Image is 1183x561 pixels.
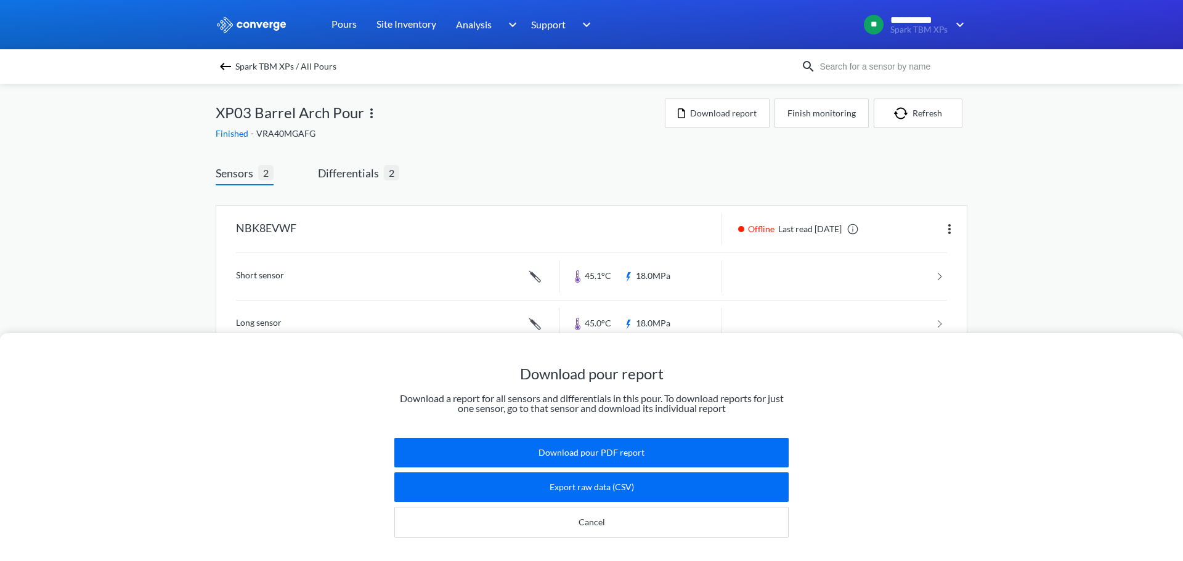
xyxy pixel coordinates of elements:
[394,394,789,413] p: Download a report for all sensors and differentials in this pour. To download reports for just on...
[394,472,789,502] button: Export raw data (CSV)
[816,60,965,73] input: Search for a sensor by name
[456,17,492,32] span: Analysis
[801,59,816,74] img: icon-search.svg
[394,507,789,538] button: Cancel
[394,364,789,384] h1: Download pour report
[235,58,336,75] span: Spark TBM XPs / All Pours
[218,59,233,74] img: backspace.svg
[500,17,520,32] img: downArrow.svg
[890,25,948,34] span: Spark TBM XPs
[216,17,287,33] img: logo_ewhite.svg
[394,438,789,467] button: Download pour PDF report
[574,17,594,32] img: downArrow.svg
[531,17,566,32] span: Support
[948,17,967,32] img: downArrow.svg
